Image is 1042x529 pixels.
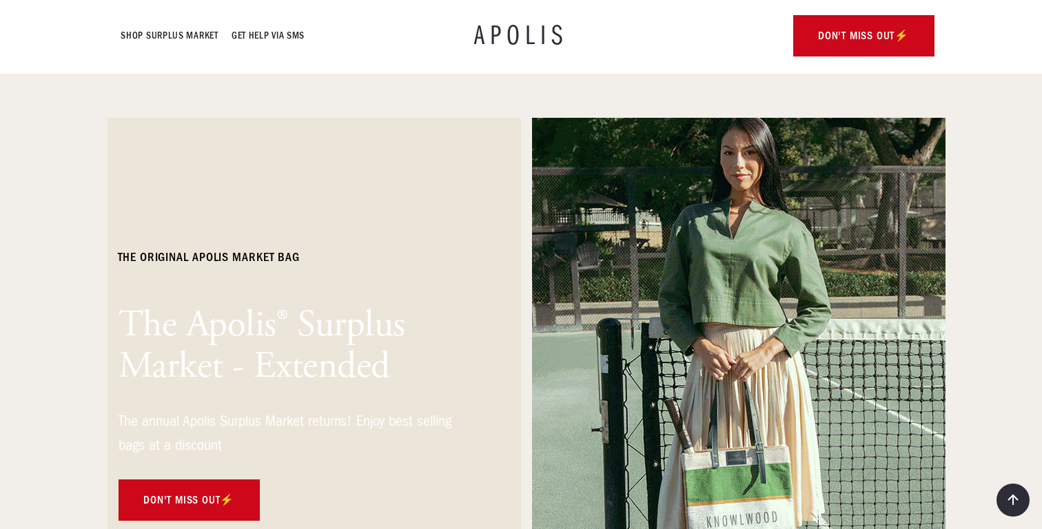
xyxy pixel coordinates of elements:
[474,22,568,50] a: APOLIS
[793,15,934,56] a: Don't Miss OUT⚡️
[121,28,218,44] a: Shop SURPLUS MARKET
[232,28,305,44] a: GET HELP VIA SMS
[119,304,477,387] h1: The Apolis® Surplus Market - Extended
[119,249,300,266] h6: The ORIGINAL Apolis market bag
[119,409,477,457] div: The annual Apolis Surplus Market returns! Enjoy best selling bags at a discount
[119,479,260,521] a: Don't MISS OUT⚡️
